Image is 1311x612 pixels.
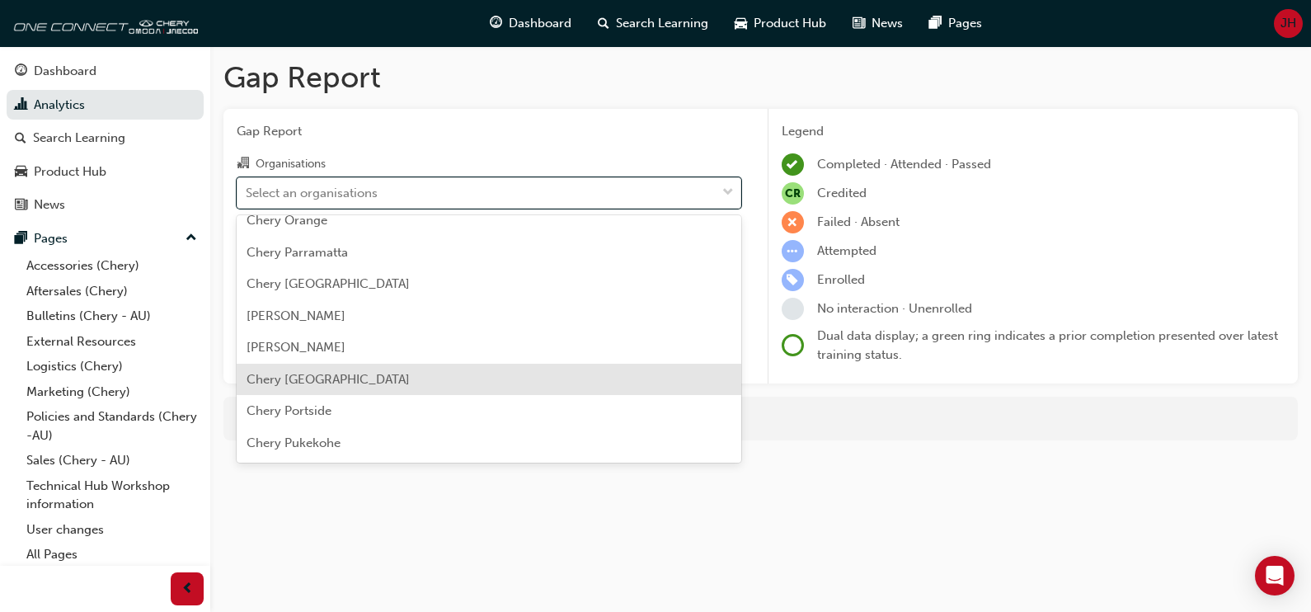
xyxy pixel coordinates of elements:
span: learningRecordVerb_FAIL-icon [782,211,804,233]
span: Chery Portside [247,403,331,418]
a: guage-iconDashboard [477,7,585,40]
span: null-icon [782,182,804,205]
span: Gap Report [237,122,741,141]
span: Attempted [817,243,876,258]
span: Chery Parramatta [247,245,348,260]
span: Chery [GEOGRAPHIC_DATA] [247,276,410,291]
span: learningRecordVerb_ENROLL-icon [782,269,804,291]
span: prev-icon [181,579,194,600]
div: News [34,195,65,214]
span: Dual data display; a green ring indicates a prior completion presented over latest training status. [817,328,1278,362]
a: Accessories (Chery) [20,253,204,279]
span: News [872,14,903,33]
a: External Resources [20,329,204,355]
a: Logistics (Chery) [20,354,204,379]
span: Dashboard [509,14,571,33]
button: Pages [7,224,204,254]
span: pages-icon [929,13,942,34]
a: Marketing (Chery) [20,379,204,405]
span: search-icon [15,131,26,146]
a: Product Hub [7,157,204,187]
span: down-icon [722,182,734,204]
h1: Gap Report [223,59,1298,96]
span: [PERSON_NAME] [247,308,345,323]
a: Search Learning [7,123,204,153]
span: guage-icon [15,64,27,79]
span: Credited [817,186,867,200]
span: organisation-icon [237,157,249,172]
span: news-icon [15,198,27,213]
a: pages-iconPages [916,7,995,40]
span: Chery [GEOGRAPHIC_DATA] [247,372,410,387]
span: Search Learning [616,14,708,33]
span: [PERSON_NAME] [247,340,345,355]
a: news-iconNews [839,7,916,40]
span: learningRecordVerb_COMPLETE-icon [782,153,804,176]
a: All Pages [20,542,204,567]
a: Dashboard [7,56,204,87]
span: car-icon [735,13,747,34]
img: oneconnect [8,7,198,40]
a: Analytics [7,90,204,120]
a: Bulletins (Chery - AU) [20,304,204,329]
span: learningRecordVerb_ATTEMPT-icon [782,240,804,262]
span: Pages [948,14,982,33]
a: News [7,190,204,220]
a: User changes [20,517,204,543]
button: DashboardAnalyticsSearch LearningProduct HubNews [7,53,204,224]
span: search-icon [598,13,609,34]
a: Policies and Standards (Chery -AU) [20,404,204,448]
div: Organisations [256,156,326,172]
div: Search Learning [33,129,125,148]
span: up-icon [186,228,197,249]
span: pages-icon [15,232,27,247]
div: Product Hub [34,162,106,181]
a: Aftersales (Chery) [20,279,204,304]
button: JH [1274,9,1303,38]
div: Dashboard [34,62,96,81]
a: Technical Hub Workshop information [20,473,204,517]
span: Chery Orange [247,213,327,228]
span: Enrolled [817,272,865,287]
div: Select an organisations [246,183,378,202]
div: Open Intercom Messenger [1255,556,1295,596]
span: Product Hub [754,14,826,33]
span: learningRecordVerb_NONE-icon [782,298,804,320]
div: For more in-depth analysis and data download, go to [236,409,1285,428]
span: JH [1280,14,1296,33]
span: No interaction · Unenrolled [817,301,972,316]
span: Chery Pukekohe [247,435,341,450]
a: search-iconSearch Learning [585,7,721,40]
span: news-icon [853,13,865,34]
div: Pages [34,229,68,248]
span: chart-icon [15,98,27,113]
span: guage-icon [490,13,502,34]
span: Failed · Absent [817,214,900,229]
a: car-iconProduct Hub [721,7,839,40]
span: car-icon [15,165,27,180]
a: Sales (Chery - AU) [20,448,204,473]
div: Legend [782,122,1285,141]
span: Completed · Attended · Passed [817,157,991,172]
